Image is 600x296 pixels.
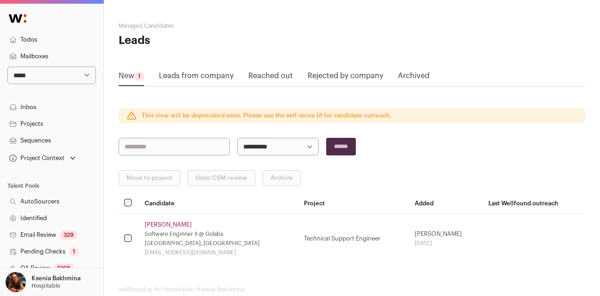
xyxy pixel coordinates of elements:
p: Hospitable [32,282,60,290]
div: 1 [134,72,144,81]
td: [PERSON_NAME] [409,214,483,264]
div: [DATE] [415,240,477,247]
div: Software Enginner II @ Golabs [145,230,293,238]
p: This view will be deprecated soon. Please use the self-serve UI for candidate outreach. [142,112,392,119]
div: 329 [60,230,77,240]
footer: wellfound:ai for Hospitable - Ksenia Bakhmina [119,286,585,293]
div: [GEOGRAPHIC_DATA], [GEOGRAPHIC_DATA] [145,240,293,247]
a: Archived [398,70,429,85]
a: New [119,70,144,85]
div: Project Context [7,154,64,162]
a: Rejected by company [308,70,383,85]
div: 1 [69,247,79,256]
th: Last Wellfound outreach [483,193,585,214]
h1: Leads [119,33,274,48]
img: Wellfound [4,9,32,28]
th: Candidate [139,193,298,214]
th: Added [409,193,483,214]
div: 1308 [54,264,74,273]
button: Open dropdown [4,272,82,292]
a: [PERSON_NAME] [145,221,192,228]
img: 13968079-medium_jpg [6,272,26,292]
button: Open dropdown [7,152,77,165]
p: Ksenia Bakhmina [32,275,81,282]
td: Technical Support Engineer [298,214,409,264]
a: Reached out [248,70,293,85]
div: [EMAIL_ADDRESS][DOMAIN_NAME] [145,249,293,256]
h2: Managed Candidates [119,22,274,30]
th: Project [298,193,409,214]
a: Leads from company [159,70,234,85]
